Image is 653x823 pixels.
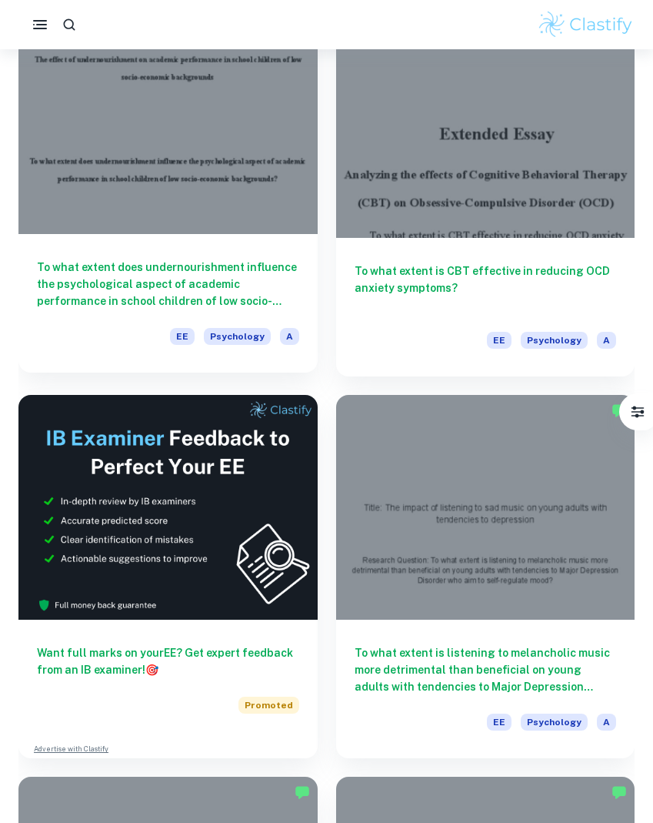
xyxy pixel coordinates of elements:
[18,395,318,758] a: Want full marks on yourEE? Get expert feedback from an IB examiner!PromotedAdvertise with Clastify
[355,644,617,695] h6: To what extent is listening to melancholic music more detrimental than beneficial on young adults...
[336,14,635,376] a: To what extent is CBT effective in reducing OCD anxiety symptoms?EEPsychologyA
[611,785,627,800] img: Marked
[336,395,635,758] a: To what extent is listening to melancholic music more detrimental than beneficial on young adults...
[597,714,616,731] span: A
[537,9,635,40] img: Clastify logo
[37,259,299,309] h6: To what extent does undernourishment influence the psychological aspect of academic performance i...
[611,403,627,418] img: Marked
[280,328,299,345] span: A
[238,697,299,714] span: Promoted
[204,328,271,345] span: Psychology
[37,644,299,678] h6: Want full marks on your EE ? Get expert feedback from an IB examiner!
[521,714,588,731] span: Psychology
[145,664,158,676] span: 🎯
[521,332,588,349] span: Psychology
[622,396,653,427] button: Filter
[34,744,108,754] a: Advertise with Clastify
[170,328,195,345] span: EE
[18,14,318,376] a: To what extent does undernourishment influence the psychological aspect of academic performance i...
[597,332,616,349] span: A
[487,714,511,731] span: EE
[18,395,318,619] img: Thumbnail
[355,263,617,313] h6: To what extent is CBT effective in reducing OCD anxiety symptoms?
[487,332,511,349] span: EE
[295,785,310,800] img: Marked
